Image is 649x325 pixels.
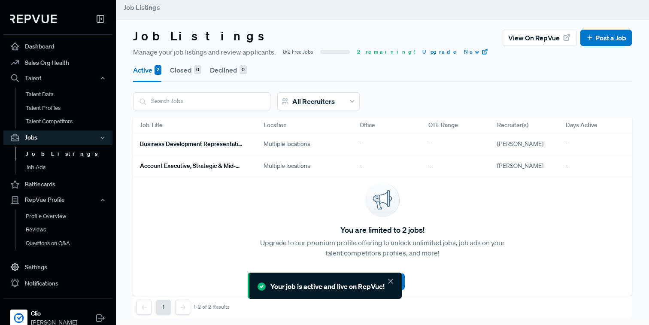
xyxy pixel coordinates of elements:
a: Reviews [15,223,124,237]
div: Multiple locations [257,155,353,177]
img: announcement [365,183,400,217]
span: 0/2 Free Jobs [283,48,313,56]
button: Talent [3,71,112,85]
a: Job Ads [15,161,124,174]
strong: Clio [31,309,77,318]
span: OTE Range [428,121,458,130]
a: Upgrade Now [422,48,488,56]
button: Declined 0 [210,58,247,82]
h6: Business Development Representative [140,140,243,148]
p: Upgrade to our premium profile offering to unlock unlimited jobs, job ads on your talent competit... [258,237,507,258]
div: -- [353,155,422,177]
button: Post a Job [580,30,632,46]
a: Business Development Representative [140,137,243,152]
a: Profile Overview [15,210,124,223]
a: Talent Data [15,88,124,101]
span: You are limited to 2 jobs! [340,224,425,236]
a: Talent Competitors [15,115,124,128]
a: Dashboard [3,38,112,55]
span: Recruiter(s) [497,121,528,130]
a: Questions on Q&A [15,237,124,250]
span: Manage your job listings and review applicants. [133,47,276,57]
span: [PERSON_NAME] [497,140,543,148]
button: 1 [156,300,171,315]
div: 0 [194,65,201,75]
button: Active 2 [133,58,161,82]
a: Talent Profiles [15,101,124,115]
h6: Account Executive, Strategic & Mid-Market Customer Sales [140,162,243,170]
span: All Recruiters [292,97,335,106]
button: Next [175,300,190,315]
div: -- [559,134,628,155]
div: -- [353,134,422,155]
img: RepVue [10,15,57,23]
span: Location [264,121,287,130]
button: View on RepVue [503,30,577,46]
button: Contact Us [360,273,405,290]
div: 1-2 of 2 Results [194,304,230,310]
a: Sales Org Health [3,55,112,71]
span: Job Title [140,121,163,130]
a: Job Listings [15,147,124,161]
h3: Job Listings [133,29,272,43]
button: Closed 0 [170,58,201,82]
div: -- [422,134,490,155]
span: 2 remaining! [357,48,415,56]
a: Notifications [3,275,112,292]
a: Post a Job [586,33,626,43]
div: 0 [240,65,247,75]
a: Battlecards [3,176,112,193]
span: Office [360,121,375,130]
div: Multiple locations [257,134,353,155]
button: RepVue Profile [3,193,112,207]
button: Previous [136,300,152,315]
span: Contact Us [366,277,399,286]
input: Search Jobs [133,93,270,109]
div: 2 [155,65,161,75]
span: [PERSON_NAME] [497,162,543,170]
a: Settings [3,259,112,275]
span: View on RepVue [508,33,560,43]
button: Jobs [3,131,112,145]
span: Job Listings [124,3,160,12]
span: Days Active [566,121,597,130]
img: Clio [12,311,26,325]
div: -- [559,155,628,177]
nav: pagination [136,300,230,315]
a: Account Executive, Strategic & Mid-Market Customer Sales [140,159,243,173]
a: Contact Us [360,267,405,290]
div: -- [422,155,490,177]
